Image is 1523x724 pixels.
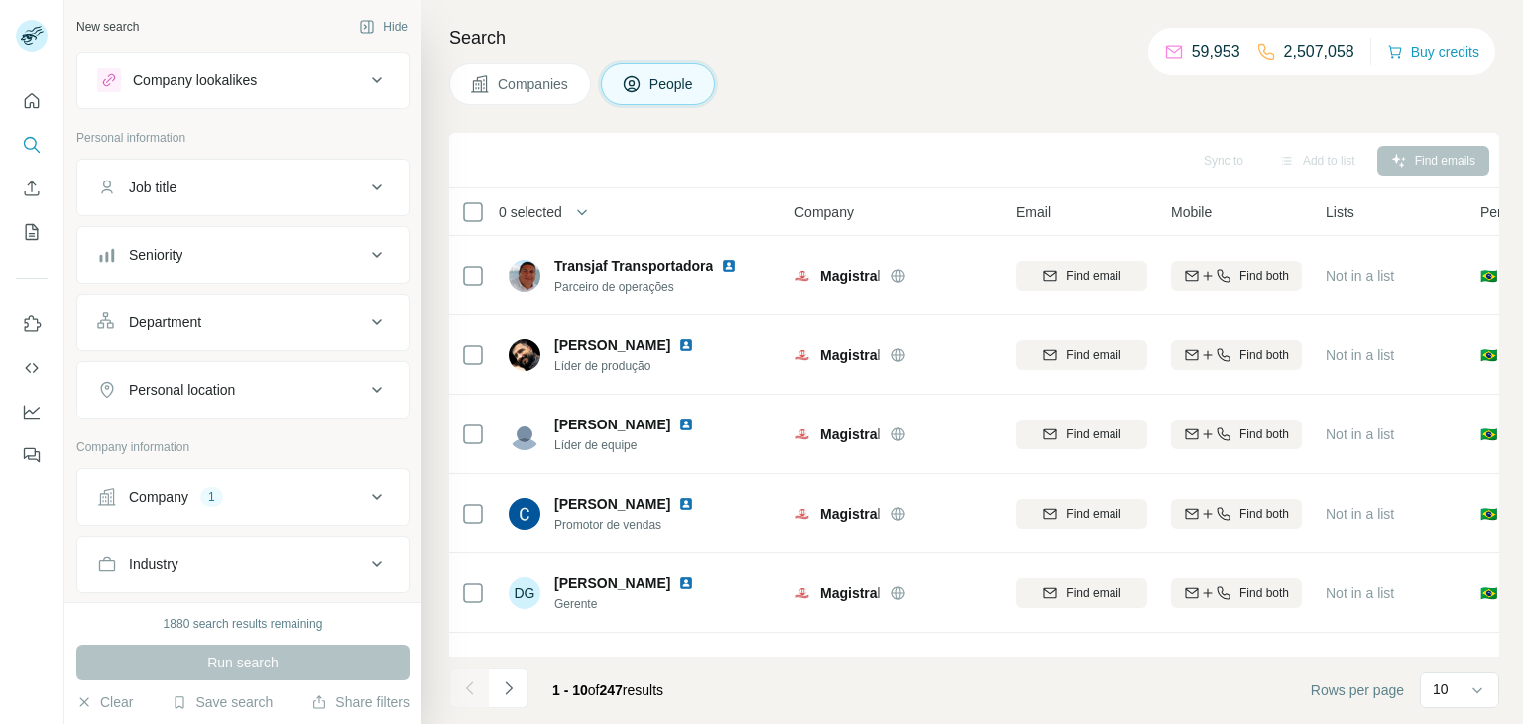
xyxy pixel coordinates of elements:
[1016,420,1147,449] button: Find email
[76,438,410,456] p: Company information
[16,437,48,473] button: Feedback
[794,347,810,363] img: Logo of Magistral
[129,380,235,400] div: Personal location
[1016,499,1147,529] button: Find email
[554,436,718,454] span: Líder de equipe
[1239,346,1289,364] span: Find both
[554,516,718,534] span: Promotor de vendas
[129,312,201,332] div: Department
[311,692,410,712] button: Share filters
[554,357,718,375] span: Líder de produção
[1066,267,1120,285] span: Find email
[820,424,880,444] span: Magistral
[1171,340,1302,370] button: Find both
[554,494,670,514] span: [PERSON_NAME]
[1066,505,1120,523] span: Find email
[1239,267,1289,285] span: Find both
[794,426,810,442] img: Logo of Magistral
[794,202,854,222] span: Company
[1171,202,1212,222] span: Mobile
[588,682,600,698] span: of
[76,692,133,712] button: Clear
[721,258,737,274] img: LinkedIn logo
[794,268,810,284] img: Logo of Magistral
[1016,578,1147,608] button: Find email
[77,541,409,588] button: Industry
[552,682,663,698] span: results
[509,339,540,371] img: Avatar
[554,258,713,274] span: Transjaf Transportadora
[1284,40,1354,63] p: 2,507,058
[649,74,695,94] span: People
[1326,347,1394,363] span: Not in a list
[554,415,670,434] span: [PERSON_NAME]
[76,18,139,36] div: New search
[509,577,540,609] div: DG
[509,419,540,450] img: Avatar
[1326,202,1354,222] span: Lists
[77,366,409,414] button: Personal location
[1066,584,1120,602] span: Find email
[498,74,570,94] span: Companies
[1480,424,1497,444] span: 🇧🇷
[509,657,540,688] img: Avatar
[1192,40,1240,63] p: 59,953
[1387,38,1479,65] button: Buy credits
[794,506,810,522] img: Logo of Magistral
[1171,420,1302,449] button: Find both
[678,496,694,512] img: LinkedIn logo
[449,24,1499,52] h4: Search
[1171,499,1302,529] button: Find both
[1171,578,1302,608] button: Find both
[1326,585,1394,601] span: Not in a list
[16,171,48,206] button: Enrich CSV
[554,335,670,355] span: [PERSON_NAME]
[1066,425,1120,443] span: Find email
[499,202,562,222] span: 0 selected
[678,575,694,591] img: LinkedIn logo
[554,573,670,593] span: [PERSON_NAME]
[1480,504,1497,524] span: 🇧🇷
[1239,505,1289,523] span: Find both
[1016,340,1147,370] button: Find email
[345,12,421,42] button: Hide
[1480,266,1497,286] span: 🇧🇷
[794,585,810,601] img: Logo of Magistral
[820,345,880,365] span: Magistral
[129,245,182,265] div: Seniority
[1326,426,1394,442] span: Not in a list
[133,70,257,90] div: Company lookalikes
[600,682,623,698] span: 247
[1326,268,1394,284] span: Not in a list
[16,83,48,119] button: Quick start
[554,595,718,613] span: Gerente
[552,682,588,698] span: 1 - 10
[77,231,409,279] button: Seniority
[1066,346,1120,364] span: Find email
[77,299,409,346] button: Department
[489,668,528,708] button: Navigate to next page
[77,164,409,211] button: Job title
[16,306,48,342] button: Use Surfe on LinkedIn
[1326,506,1394,522] span: Not in a list
[678,655,694,670] img: LinkedIn logo
[16,214,48,250] button: My lists
[76,129,410,147] p: Personal information
[164,615,323,633] div: 1880 search results remaining
[77,473,409,521] button: Company1
[1016,261,1147,291] button: Find email
[1480,583,1497,603] span: 🇧🇷
[1480,345,1497,365] span: 🇧🇷
[554,653,670,672] span: [PERSON_NAME]
[678,417,694,432] img: LinkedIn logo
[1311,680,1404,700] span: Rows per page
[820,583,880,603] span: Magistral
[820,504,880,524] span: Magistral
[1016,202,1051,222] span: Email
[129,178,176,197] div: Job title
[77,57,409,104] button: Company lookalikes
[172,692,273,712] button: Save search
[678,337,694,353] img: LinkedIn logo
[16,394,48,429] button: Dashboard
[1433,679,1449,699] p: 10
